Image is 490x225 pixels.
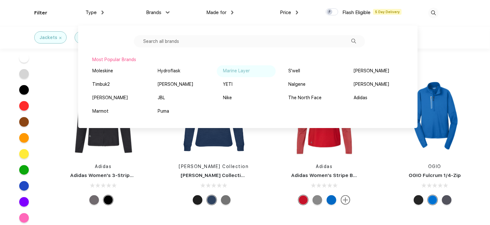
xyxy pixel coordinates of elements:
span: Flash Eligible [342,10,371,15]
div: Nike [223,94,232,101]
img: dropdown.png [166,11,169,13]
a: [PERSON_NAME] Collection [179,164,249,169]
div: Jackets [39,34,57,41]
div: Black [103,195,113,205]
div: The North Face [289,94,322,101]
img: more.svg [341,195,350,205]
div: Puma [158,108,169,115]
img: dropdown.png [231,11,233,14]
input: Search all brands [134,35,365,47]
div: Navy Heather [207,195,216,205]
div: Adidas [354,94,368,101]
div: Gear Grey [442,195,452,205]
a: OGIO [428,164,441,169]
img: dropdown.png [102,11,104,14]
div: Most Popular Brands [93,56,403,63]
div: Marine Layer [223,68,250,74]
span: 5 Day Delivery [373,9,402,15]
div: Grey Three [313,195,322,205]
div: Marmot [93,108,109,115]
span: Type [86,10,97,15]
div: Timbuk2 [93,81,110,88]
div: Team Powder Red [298,195,308,205]
img: func=resize&h=266 [392,72,478,157]
div: S'well [289,68,300,74]
div: [PERSON_NAME] [354,68,389,74]
div: [PERSON_NAME] [158,81,193,88]
div: Filter [34,9,47,17]
img: filter_cancel.svg [59,37,61,39]
div: Glory Blue [327,195,336,205]
span: Price [280,10,291,15]
span: Brands [146,10,162,15]
div: [PERSON_NAME] [93,94,128,101]
div: Moleskine [93,68,113,74]
div: Dark Heather [221,195,231,205]
a: OGIO Fulcrum 1/4-Zip [409,173,461,178]
div: Hydroflask [158,68,181,74]
div: JBL [158,94,165,101]
a: Adidas [95,164,112,169]
div: [PERSON_NAME] [354,81,389,88]
img: func=resize&h=266 [61,72,146,157]
a: Adidas Women's 3-Stripes Full-Zip Jacket [70,173,174,178]
div: Black [414,195,423,205]
a: Adidas [316,164,333,169]
div: Electric Blue [428,195,437,205]
div: Nalgene [289,81,306,88]
img: dropdown.png [296,11,298,14]
div: YETI [223,81,233,88]
img: desktop_search.svg [428,8,439,18]
div: Black Heather [193,195,202,205]
div: Grey [89,195,99,205]
span: Made for [206,10,226,15]
img: filter_dropdown_search.svg [351,39,356,44]
a: Adidas Women's Stripe Block Quarter-Zip Pullover [291,173,415,178]
a: [PERSON_NAME] Collection Women's Utility 1/4 Zip Pullover [181,173,326,178]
